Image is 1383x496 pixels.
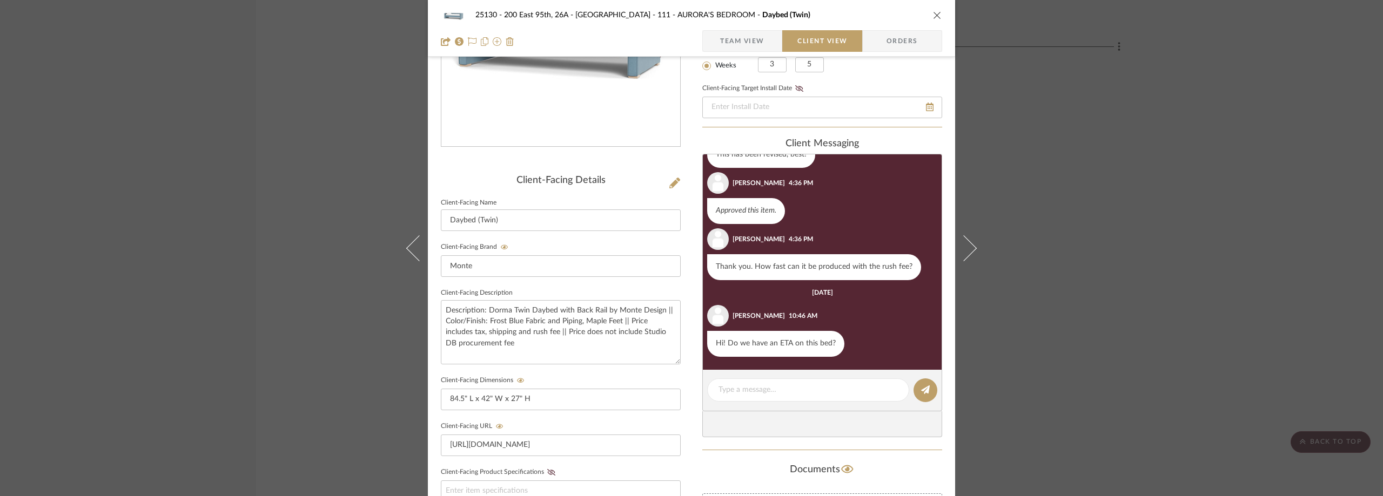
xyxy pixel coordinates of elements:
div: client Messaging [702,138,942,150]
mat-radio-group: Select item type [702,42,758,72]
label: Client-Facing Brand [441,243,512,251]
button: Client-Facing Product Specifications [544,468,559,476]
button: Client-Facing Brand [497,243,512,251]
input: Enter Install Date [702,97,942,118]
div: Approved this item. [707,198,785,224]
div: This has been revised, best! [707,142,815,168]
img: user_avatar.png [707,305,729,327]
label: Client-Facing Target Install Date [702,85,807,92]
div: Client-Facing Details [441,175,681,187]
label: Weeks [713,61,736,71]
div: 4:36 PM [789,234,813,244]
label: Client-Facing Dimensions [441,377,528,384]
img: user_avatar.png [707,172,729,194]
label: Client-Facing Description [441,290,513,296]
img: user_avatar.png [707,228,729,250]
label: Client-Facing Product Specifications [441,468,559,476]
button: Client-Facing Target Install Date [792,85,807,92]
div: 10:46 AM [789,311,817,321]
div: [PERSON_NAME] [733,178,785,188]
img: 09fbe779-ea75-4c91-8ca0-5c7218b2ecc7_48x40.jpg [441,4,467,26]
input: Enter Client-Facing Item Name [441,209,681,231]
div: 4:36 PM [789,178,813,188]
span: Client View [797,30,847,52]
label: Client-Facing URL [441,423,507,430]
span: Orders [875,30,930,52]
div: [DATE] [812,289,833,296]
span: Daybed (Twin) [762,11,810,19]
div: [PERSON_NAME] [733,311,785,321]
input: Enter Client-Facing Brand [441,255,681,277]
div: Thank you. How fast can it be produced with the rush fee? [707,254,921,280]
input: Enter item URL [441,434,681,456]
button: close [932,10,942,20]
input: Enter item dimensions [441,389,681,410]
button: Client-Facing URL [492,423,507,430]
div: Documents [702,461,942,478]
div: [PERSON_NAME] [733,234,785,244]
img: Remove from project [506,37,514,46]
button: Client-Facing Dimensions [513,377,528,384]
span: Team View [720,30,764,52]
div: Hi! Do we have an ETA on this bed? [707,331,844,357]
label: Client-Facing Name [441,200,496,206]
span: 111 - AURORA'S BEDROOM [657,11,762,19]
span: 25130 - 200 East 95th, 26A - [GEOGRAPHIC_DATA] [475,11,657,19]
